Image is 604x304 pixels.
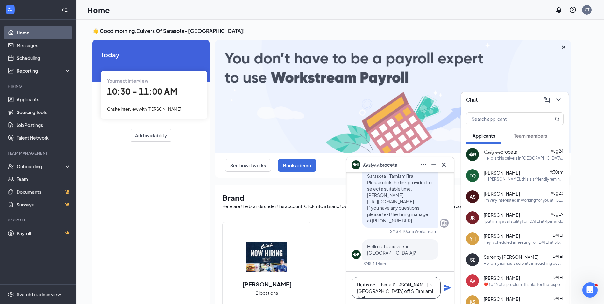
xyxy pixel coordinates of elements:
[470,235,476,242] div: YH
[17,131,71,144] a: Talent Network
[17,291,61,298] div: Switch to admin view
[551,254,563,259] span: [DATE]
[8,68,14,74] svg: Analysis
[61,7,68,13] svg: Collapse
[470,278,476,284] div: AV
[8,163,14,170] svg: UserCheck
[551,275,563,280] span: [DATE]
[17,173,71,185] a: Team
[17,52,71,64] a: Scheduling
[443,284,451,292] svg: Plane
[551,149,563,154] span: Aug 24
[363,161,397,168] span: 𝓚𝓪𝓮𝓵𝔂𝓷𝓷 broceta
[484,282,564,287] div: ​❤️​ to “ Not a problem. Thanks for the response. Good luck in your future endevours! ”
[470,257,475,263] div: SE
[107,78,148,83] span: Your next interview
[8,83,70,89] div: Hiring
[543,96,551,104] svg: ComposeMessage
[466,96,478,103] h3: Chat
[551,212,563,217] span: Aug 19
[107,86,177,97] span: 10:30 - 11:00 AM
[484,219,564,224] div: I put in my availability for [DATE] at 4pm and was wondering if I come in?
[551,191,563,196] span: Aug 23
[484,254,538,260] span: Serenity [PERSON_NAME]
[484,261,564,266] div: Hello my names is serenity im reaching out to check on the status of my application
[353,252,359,257] div: �B
[17,227,71,240] a: PayrollCrown
[439,160,449,170] button: Cross
[256,289,278,296] span: 2 locations
[17,106,71,119] a: Sourcing Tools
[278,159,316,172] button: Book a demo
[551,233,563,238] span: [DATE]
[17,163,66,170] div: Onboarding
[430,161,437,169] svg: Minimize
[470,193,476,200] div: AS
[352,277,441,299] textarea: Hi, it is not. This is [PERSON_NAME] in [GEOGRAPHIC_DATA] off S. Tamiami Trail
[17,39,71,52] a: Messages
[246,237,287,278] img: Culver's
[222,203,564,209] div: Here are the brands under this account. Click into a brand to see your locations, managers, job p...
[484,177,564,182] div: Hi [PERSON_NAME], this is a friendly reminder. Your meeting with [PERSON_NAME] for Assistant Mana...
[8,150,70,156] div: Team Management
[542,95,552,105] button: ComposeMessage
[484,198,564,203] div: I'm very interested in working for you at [GEOGRAPHIC_DATA][PERSON_NAME] please get back to me
[470,214,475,221] div: JR
[440,161,448,169] svg: Cross
[17,198,71,211] a: SurveysCrown
[551,296,563,301] span: [DATE]
[8,217,70,223] div: Payroll
[470,172,476,179] div: TQ
[222,192,564,203] h1: Brand
[484,233,520,239] span: [PERSON_NAME]
[473,133,495,139] span: Applicants
[440,219,448,227] svg: Company
[555,116,560,121] svg: MagnifyingGlass
[560,43,567,51] svg: Cross
[469,151,476,158] div: �B
[7,6,13,13] svg: WorkstreamLogo
[550,170,563,175] span: 9:30am
[17,93,71,106] a: Applicants
[553,95,564,105] button: ChevronDown
[420,161,427,169] svg: Ellipses
[484,240,564,245] div: Hey I scheduled a meeting for [DATE] at 5 but something came up and I won't be able to make it ca...
[17,26,71,39] a: Home
[367,243,416,256] span: Hello is this culvers in [GEOGRAPHIC_DATA]?
[418,160,429,170] button: Ellipses
[514,133,547,139] span: Team members
[236,280,298,288] h2: [PERSON_NAME]
[555,6,563,14] svg: Notifications
[107,106,181,112] span: Onsite Interview with [PERSON_NAME]
[466,113,542,125] input: Search applicant
[8,291,14,298] svg: Settings
[585,7,589,12] div: CT
[390,229,413,234] div: SMS 4:10pm
[484,296,520,302] span: [PERSON_NAME]
[484,191,520,197] span: [PERSON_NAME]
[484,212,520,218] span: [PERSON_NAME]
[484,156,564,161] div: Hello is this culvers in [GEOGRAPHIC_DATA]?
[413,229,437,234] span: • Workstream
[484,148,517,155] span: 𝓚𝓪𝓮𝓵𝔂𝓷𝓷 broceta
[555,96,562,104] svg: ChevronDown
[569,6,577,14] svg: QuestionInfo
[17,185,71,198] a: DocumentsCrown
[101,50,201,60] span: Today
[92,27,571,34] h3: 👋 Good morning, Culvers Of Sarasota- [GEOGRAPHIC_DATA] !
[225,159,271,172] button: See how it works
[484,170,520,176] span: [PERSON_NAME]
[363,261,386,266] div: SMS 4:14pm
[582,282,598,298] iframe: Intercom live chat
[17,68,71,74] div: Reporting
[484,275,520,281] span: [PERSON_NAME]
[87,4,110,15] h1: Home
[130,129,172,142] button: Add availability
[429,160,439,170] button: Minimize
[215,40,571,153] img: payroll-large.gif
[17,119,71,131] a: Job Postings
